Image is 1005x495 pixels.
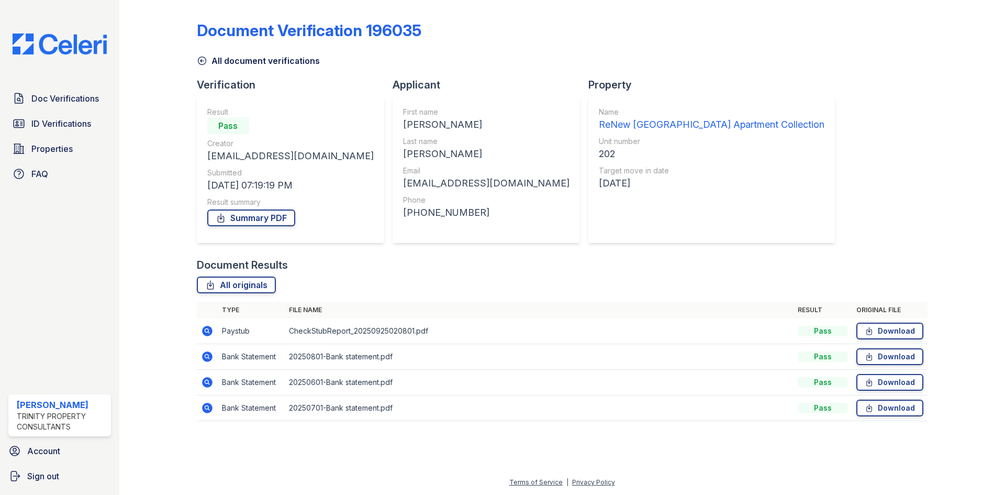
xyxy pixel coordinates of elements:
[218,370,285,395] td: Bank Statement
[403,176,569,191] div: [EMAIL_ADDRESS][DOMAIN_NAME]
[31,168,48,180] span: FAQ
[207,178,374,193] div: [DATE] 07:19:19 PM
[218,395,285,421] td: Bank Statement
[403,147,569,161] div: [PERSON_NAME]
[207,138,374,149] div: Creator
[285,344,794,370] td: 20250801-Bank statement.pdf
[207,117,249,134] div: Pass
[218,344,285,370] td: Bank Statement
[566,478,568,486] div: |
[403,136,569,147] div: Last name
[798,351,848,362] div: Pass
[197,258,288,272] div: Document Results
[17,399,107,411] div: [PERSON_NAME]
[599,166,824,176] div: Target move in date
[197,54,320,67] a: All document verifications
[572,478,615,486] a: Privacy Policy
[856,323,923,339] a: Download
[17,411,107,432] div: Trinity Property Consultants
[599,107,824,117] div: Name
[4,34,115,54] img: CE_Logo_Blue-a8612792a0a2168367f1c8372b55b34899dd931a85d93a1a3d3e32e68fde9ad4.png
[393,78,588,92] div: Applicant
[8,138,111,159] a: Properties
[4,466,115,487] a: Sign out
[856,348,923,365] a: Download
[27,445,60,457] span: Account
[599,147,824,161] div: 202
[285,318,794,344] td: CheckStubReport_20250925020801.pdf
[8,88,111,109] a: Doc Verifications
[599,107,824,132] a: Name ReNew [GEOGRAPHIC_DATA] Apartment Collection
[599,117,824,132] div: ReNew [GEOGRAPHIC_DATA] Apartment Collection
[403,166,569,176] div: Email
[403,107,569,117] div: First name
[856,374,923,391] a: Download
[961,453,995,485] iframe: chat widget
[798,326,848,336] div: Pass
[285,395,794,421] td: 20250701-Bank statement.pdf
[218,318,285,344] td: Paystub
[207,197,374,207] div: Result summary
[27,470,59,482] span: Sign out
[285,370,794,395] td: 20250601-Bank statement.pdf
[197,78,393,92] div: Verification
[599,136,824,147] div: Unit number
[207,210,295,226] a: Summary PDF
[285,302,794,318] th: File name
[403,205,569,220] div: [PHONE_NUMBER]
[197,21,421,40] div: Document Verification 196035
[852,302,928,318] th: Original file
[207,149,374,163] div: [EMAIL_ADDRESS][DOMAIN_NAME]
[509,478,563,486] a: Terms of Service
[8,113,111,134] a: ID Verifications
[403,117,569,132] div: [PERSON_NAME]
[8,163,111,184] a: FAQ
[218,302,285,318] th: Type
[599,176,824,191] div: [DATE]
[31,117,91,130] span: ID Verifications
[403,195,569,205] div: Phone
[207,107,374,117] div: Result
[207,168,374,178] div: Submitted
[197,277,276,293] a: All originals
[4,441,115,461] a: Account
[798,403,848,413] div: Pass
[856,400,923,416] a: Download
[798,377,848,388] div: Pass
[588,78,843,92] div: Property
[31,142,73,155] span: Properties
[31,92,99,105] span: Doc Verifications
[794,302,852,318] th: Result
